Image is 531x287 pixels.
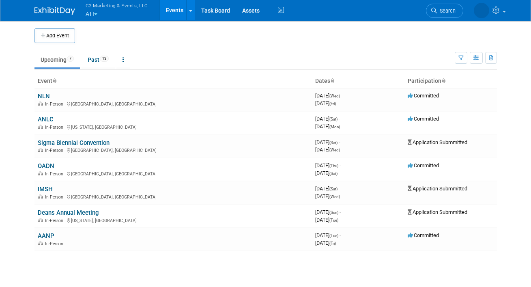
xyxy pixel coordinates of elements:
[329,94,340,98] span: (Wed)
[315,170,338,176] span: [DATE]
[38,218,43,222] img: In-Person Event
[38,93,50,100] a: NLN
[34,74,312,88] th: Event
[329,218,338,222] span: (Tue)
[315,209,341,215] span: [DATE]
[404,74,497,88] th: Participation
[408,162,439,168] span: Committed
[329,233,338,238] span: (Tue)
[315,100,336,106] span: [DATE]
[315,123,340,129] span: [DATE]
[38,193,309,200] div: [GEOGRAPHIC_DATA], [GEOGRAPHIC_DATA]
[330,78,334,84] a: Sort by Start Date
[315,217,338,223] span: [DATE]
[82,52,115,67] a: Past13
[315,147,340,153] span: [DATE]
[100,56,109,62] span: 13
[45,241,66,246] span: In-Person
[45,148,66,153] span: In-Person
[38,241,43,245] img: In-Person Event
[38,147,309,153] div: [GEOGRAPHIC_DATA], [GEOGRAPHIC_DATA]
[315,116,340,122] span: [DATE]
[340,162,341,168] span: -
[67,56,74,62] span: 7
[408,139,467,145] span: Application Submmitted
[329,140,338,145] span: (Sat)
[329,210,338,215] span: (Sun)
[315,240,336,246] span: [DATE]
[329,148,340,152] span: (Wed)
[408,93,439,99] span: Committed
[329,241,336,246] span: (Fri)
[38,139,110,147] a: Sigma Biennial Convention
[38,232,54,240] a: AANP
[315,162,341,168] span: [DATE]
[329,164,338,168] span: (Thu)
[315,193,340,199] span: [DATE]
[315,93,342,99] span: [DATE]
[38,162,54,170] a: OADN
[45,125,66,130] span: In-Person
[38,170,309,177] div: [GEOGRAPHIC_DATA], [GEOGRAPHIC_DATA]
[45,194,66,200] span: In-Person
[38,209,99,216] a: Deans Annual Meeting
[340,232,341,238] span: -
[341,93,342,99] span: -
[474,3,489,18] img: Nora McQuillan
[45,171,66,177] span: In-Person
[38,171,43,175] img: In-Person Event
[86,1,148,10] span: G2 Marketing & Events, LLC
[437,8,456,14] span: Search
[45,218,66,223] span: In-Person
[408,186,467,192] span: Application Submmitted
[38,217,309,223] div: [US_STATE], [GEOGRAPHIC_DATA]
[408,209,467,215] span: Application Submmitted
[38,116,54,123] a: ANLC
[339,116,340,122] span: -
[34,28,75,43] button: Add Event
[408,116,439,122] span: Committed
[329,125,340,129] span: (Mon)
[340,209,341,215] span: -
[34,7,75,15] img: ExhibitDay
[38,186,53,193] a: IMSH
[38,148,43,152] img: In-Person Event
[38,123,309,130] div: [US_STATE], [GEOGRAPHIC_DATA]
[426,4,463,18] a: Search
[441,78,445,84] a: Sort by Participation Type
[315,186,340,192] span: [DATE]
[34,52,80,67] a: Upcoming7
[312,74,404,88] th: Dates
[329,101,336,106] span: (Fri)
[45,101,66,107] span: In-Person
[38,125,43,129] img: In-Person Event
[329,171,338,176] span: (Sat)
[329,187,338,191] span: (Sat)
[52,78,56,84] a: Sort by Event Name
[38,194,43,199] img: In-Person Event
[38,100,309,107] div: [GEOGRAPHIC_DATA], [GEOGRAPHIC_DATA]
[339,186,340,192] span: -
[315,232,341,238] span: [DATE]
[339,139,340,145] span: -
[408,232,439,238] span: Committed
[329,117,338,121] span: (Sat)
[315,139,340,145] span: [DATE]
[38,101,43,106] img: In-Person Event
[329,194,340,199] span: (Wed)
